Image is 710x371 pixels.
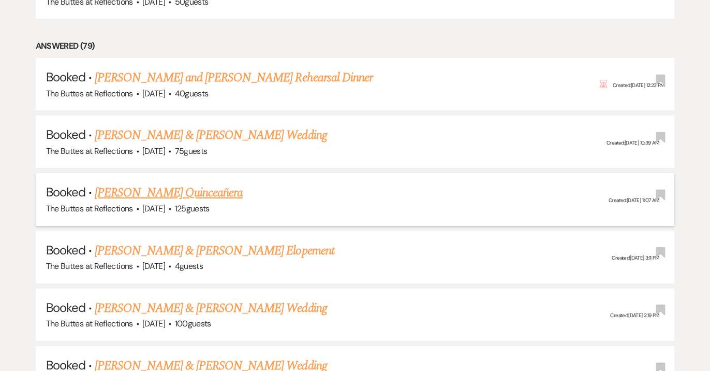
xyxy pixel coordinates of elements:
span: [DATE] [142,318,165,329]
a: [PERSON_NAME] & [PERSON_NAME] Wedding [95,299,327,318]
span: Created: [DATE] 12:23 PM [613,82,664,89]
span: 4 guests [175,261,203,272]
span: Booked [46,126,85,142]
span: Booked [46,242,85,258]
span: [DATE] [142,203,165,214]
span: 125 guests [175,203,210,214]
span: The Buttes at Reflections [46,261,133,272]
span: The Buttes at Reflections [46,318,133,329]
span: [DATE] [142,261,165,272]
span: Booked [46,69,85,85]
span: 75 guests [175,146,208,156]
span: The Buttes at Reflections [46,203,133,214]
span: The Buttes at Reflections [46,146,133,156]
span: Booked [46,184,85,200]
span: [DATE] [142,88,165,99]
span: 40 guests [175,88,209,99]
a: [PERSON_NAME] Quinceañera [95,183,243,202]
span: Created: [DATE] 11:07 AM [609,197,659,204]
a: [PERSON_NAME] & [PERSON_NAME] Elopement [95,241,334,260]
span: The Buttes at Reflections [46,88,133,99]
a: [PERSON_NAME] & [PERSON_NAME] Wedding [95,126,327,145]
span: Created: [DATE] 2:19 PM [610,312,659,319]
li: Answered (79) [36,39,675,53]
span: 100 guests [175,318,211,329]
span: [DATE] [142,146,165,156]
a: [PERSON_NAME] and [PERSON_NAME] Rehearsal Dinner [95,68,373,87]
span: Created: [DATE] 10:39 AM [607,139,659,146]
span: Booked [46,299,85,316]
span: Created: [DATE] 3:11 PM [612,254,659,261]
